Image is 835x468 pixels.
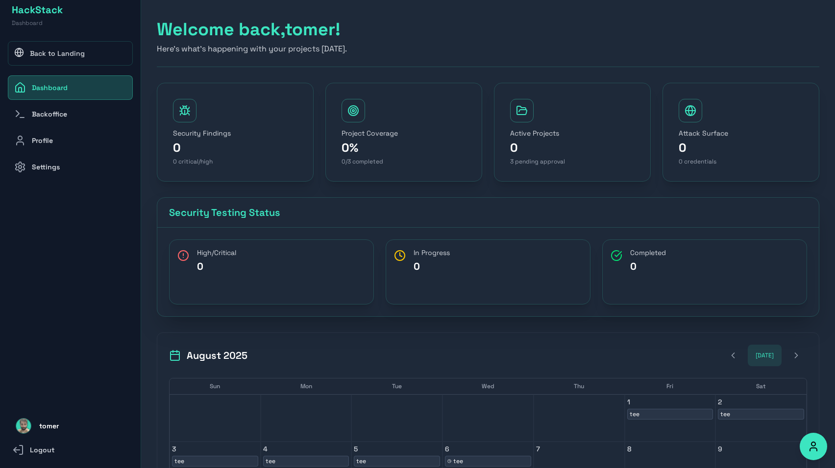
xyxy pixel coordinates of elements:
p: In Progress [414,248,582,257]
p: 0 [679,140,803,156]
div: tee [172,456,258,467]
div: tee (Deadline) [445,456,531,467]
p: 0/3 completed [342,158,466,165]
p: 0 [197,259,366,273]
div: 1 [627,397,713,407]
p: 0% [342,140,466,156]
span: Dashboard [12,19,43,27]
div: 8 [627,444,713,454]
div: 2 [718,397,804,407]
a: Dashboard [8,75,133,100]
span: tee [630,410,639,418]
div: Thu [538,382,621,390]
button: Accessibility Options [800,433,827,460]
div: tee [354,456,440,467]
p: Attack Surface [679,128,803,138]
p: 0 [630,259,799,273]
p: Project Coverage [342,128,466,138]
div: Sun [173,382,257,390]
p: 0 critical/high [173,158,297,165]
p: 0 [414,259,582,273]
p: High/Critical [197,248,366,257]
img: tomer [16,419,31,433]
p: Active Projects [510,128,635,138]
h1: HackStack [12,3,63,17]
div: tee [627,409,713,420]
p: Here's what's happening with your projects [DATE]. [157,43,819,55]
p: Completed [630,248,799,257]
a: Backoffice [8,102,133,126]
p: Security Findings [173,128,297,138]
div: Fri [629,382,712,390]
div: 4 [263,444,349,454]
span: tee [356,457,366,465]
button: Previous month [722,345,744,366]
a: Settings [8,155,133,179]
span: tee [453,457,463,465]
p: 0 [510,140,635,156]
div: 6 [445,444,531,454]
button: Logout [8,440,125,460]
h1: Welcome back, tomer ! [157,20,819,39]
div: tee [718,409,804,420]
div: Mon [265,382,348,390]
h3: August 2025 [187,349,247,362]
span: tee [720,410,730,418]
p: 3 pending approval [510,158,635,165]
div: Wed [446,382,530,390]
p: 0 credentials [679,158,803,165]
div: Tue [355,382,439,390]
a: Profile [8,128,133,153]
div: tee [263,456,349,467]
span: tee [174,457,184,465]
button: Next month [786,345,807,366]
span: tomer [39,420,59,432]
p: 0 [173,140,297,156]
h3: Security Testing Status [169,206,807,219]
div: 7 [536,444,622,454]
a: Back to Landing [8,41,133,66]
div: Sat [719,382,803,390]
button: Go to today [748,345,782,366]
div: 9 [718,444,804,454]
span: tee [266,457,275,465]
div: 3 [172,444,258,454]
div: 5 [354,444,440,454]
